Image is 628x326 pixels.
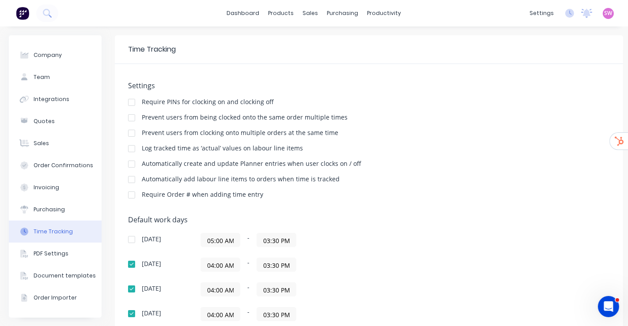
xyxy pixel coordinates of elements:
input: Start [201,233,240,247]
img: Factory [16,7,29,20]
div: products [264,7,299,20]
button: Document templates [9,265,102,287]
div: [DATE] [142,310,161,316]
input: Finish [257,283,296,296]
div: purchasing [323,7,363,20]
div: PDF Settings [34,250,68,258]
button: Quotes [9,110,102,132]
span: SW [605,9,613,17]
div: - [201,258,421,272]
div: Require Order # when adding time entry [142,191,263,198]
div: Prevent users from being clocked onto the same order multiple times [142,114,348,120]
input: Finish [257,233,296,247]
div: Document templates [34,272,96,280]
div: Prevent users from clocking onto multiple orders at the same time [142,130,338,136]
button: Team [9,66,102,88]
button: PDF Settings [9,243,102,265]
input: Start [201,283,240,296]
div: Team [34,73,50,81]
input: Finish [257,258,296,271]
div: Time Tracking [128,44,176,55]
button: Order Importer [9,287,102,309]
button: Order Confirmations [9,154,102,176]
div: settings [525,7,558,20]
div: productivity [363,7,406,20]
div: Time Tracking [34,228,73,236]
div: - [201,233,421,247]
div: Order Confirmations [34,161,93,169]
div: - [201,282,421,296]
div: Sales [34,139,49,147]
button: Invoicing [9,176,102,199]
h5: Settings [128,82,610,90]
div: - [201,307,421,321]
a: dashboard [223,7,264,20]
button: Integrations [9,88,102,110]
div: Order Importer [34,294,77,302]
iframe: Intercom live chat [598,296,619,317]
div: Invoicing [34,184,59,191]
div: Require PINs for clocking on and clocking off [142,99,274,105]
div: [DATE] [142,236,161,242]
div: Log tracked time as ‘actual’ values on labour line items [142,145,303,151]
div: Integrations [34,95,69,103]
h5: Default work days [128,216,610,224]
div: Company [34,51,62,59]
div: Purchasing [34,206,65,214]
div: [DATE] [142,285,161,292]
input: Start [201,307,240,321]
div: [DATE] [142,261,161,267]
div: Automatically create and update Planner entries when user clocks on / off [142,161,361,167]
input: Finish [257,307,296,321]
button: Company [9,44,102,66]
button: Purchasing [9,199,102,221]
button: Time Tracking [9,221,102,243]
div: Quotes [34,117,55,125]
input: Start [201,258,240,271]
button: Sales [9,132,102,154]
div: sales [299,7,323,20]
div: Automatically add labour line items to orders when time is tracked [142,176,340,182]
